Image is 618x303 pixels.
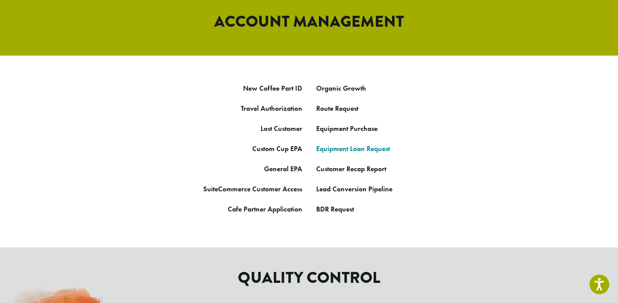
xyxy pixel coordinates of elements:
[316,84,366,93] a: Organic Growth
[316,144,390,153] a: Equipment Loan Request
[371,124,378,133] a: se
[203,184,302,194] a: SuiteCommerce Customer Access
[264,164,302,173] a: General EPA
[316,124,371,133] a: Equipment Purcha
[316,104,358,113] a: Route Request
[228,204,302,214] a: Cafe Partner Application
[243,84,302,93] a: New Coffee Part ID
[241,104,302,113] a: Travel Authorization
[60,12,559,31] h2: ACCOUNT MANAGEMENT
[60,268,559,287] h2: QUALITY CONTROL
[316,164,386,173] a: Customer Recap Report
[261,124,302,133] a: Lost Customer
[316,184,392,194] a: Lead Conversion Pipeline
[252,144,302,153] a: Custom Cup EPA
[316,204,354,214] a: BDR Request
